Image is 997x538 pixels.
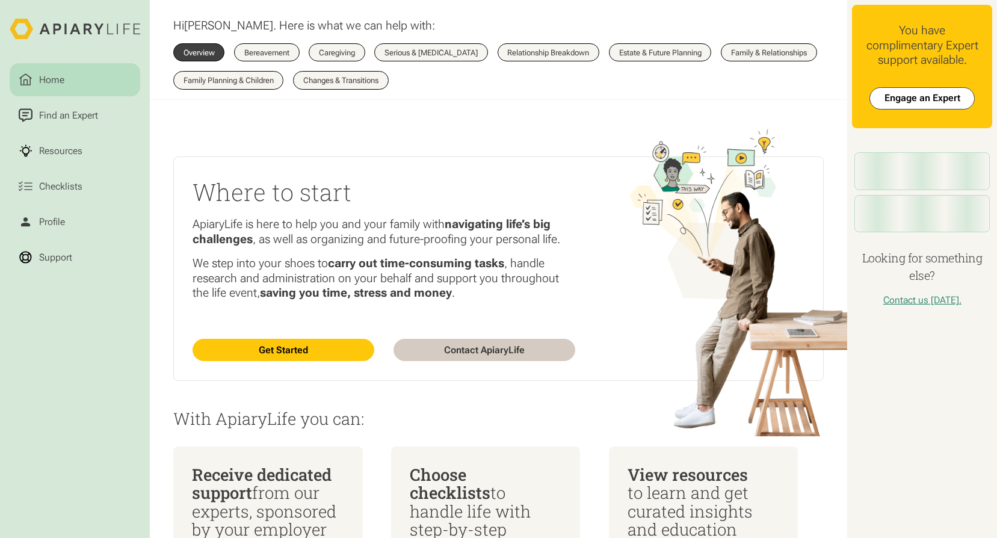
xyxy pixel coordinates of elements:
a: Profile [10,205,140,238]
a: Resources [10,134,140,167]
p: ApiaryLife is here to help you and your family with , as well as organizing and future-proofing y... [193,217,575,247]
a: Overview [173,43,224,62]
div: Support [37,250,75,265]
div: Bereavement [244,49,289,57]
a: Changes & Transitions [293,71,388,90]
p: We step into your shoes to , handle research and administration on your behalf and support you th... [193,256,575,301]
div: Profile [37,215,67,229]
a: Family Planning & Children [173,71,283,90]
span: Receive dedicated support [192,463,332,503]
div: Home [37,73,67,87]
a: Home [10,63,140,96]
span: [PERSON_NAME] [184,19,273,32]
h2: Where to start [193,176,575,208]
a: Serious & [MEDICAL_DATA] [374,43,487,62]
div: Relationship Breakdown [507,49,589,57]
div: Caregiving [319,49,355,57]
div: to learn and get curated insights and education [628,465,779,538]
div: Checklists [37,179,85,194]
div: Find an Expert [37,108,100,123]
div: Serious & [MEDICAL_DATA] [384,49,478,57]
a: Family & Relationships [721,43,816,62]
strong: navigating life’s big challenges [193,217,551,246]
span: Choose checklists [410,463,490,503]
a: Engage an Expert [869,87,975,110]
p: Hi . Here is what we can help with: [173,19,435,34]
p: With ApiaryLife you can: [173,409,824,427]
a: Bereavement [234,43,299,62]
a: Support [10,241,140,274]
a: Contact us [DATE]. [883,294,962,306]
h4: Looking for something else? [852,249,992,285]
strong: saving you time, stress and money [260,286,452,300]
div: You have complimentary Expert support available. [862,23,983,68]
a: Estate & Future Planning [609,43,711,62]
strong: carry out time-consuming tasks [328,256,504,270]
div: Family Planning & Children [184,76,274,84]
a: Contact ApiaryLife [394,339,575,361]
div: Family & Relationships [731,49,807,57]
a: Checklists [10,170,140,203]
span: View resources [628,463,748,485]
a: Relationship Breakdown [498,43,599,62]
a: Find an Expert [10,99,140,132]
div: Changes & Transitions [303,76,378,84]
a: Caregiving [309,43,365,62]
div: Resources [37,144,85,158]
a: Get Started [193,339,374,361]
div: Estate & Future Planning [619,49,702,57]
div: from our experts, sponsored by your employer [192,465,344,538]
